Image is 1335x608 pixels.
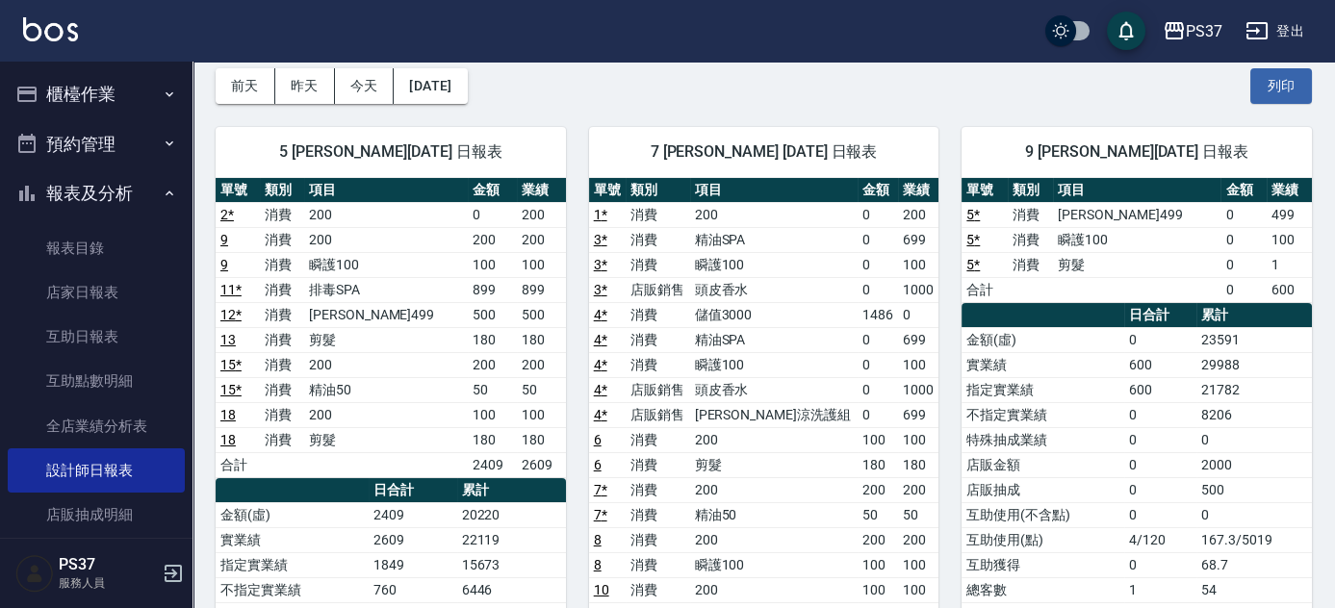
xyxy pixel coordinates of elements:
th: 業績 [898,178,938,203]
td: 180 [517,327,566,352]
td: 100 [898,252,938,277]
a: 費用分析表 [8,537,185,581]
td: 200 [517,227,566,252]
td: 消費 [626,352,690,377]
td: 100 [517,252,566,277]
td: 15673 [457,552,566,577]
th: 累計 [1196,303,1312,328]
td: 200 [517,202,566,227]
th: 金額 [468,178,517,203]
td: 500 [1196,477,1312,502]
td: 0 [1196,427,1312,452]
td: 0 [858,402,898,427]
td: [PERSON_NAME]涼洗護組 [690,402,858,427]
td: 100 [517,402,566,427]
td: 不指定實業績 [962,402,1124,427]
button: 預約管理 [8,119,185,169]
td: 0 [898,302,938,327]
td: 0 [858,227,898,252]
td: 合計 [962,277,1007,302]
td: 消費 [260,302,304,327]
td: 50 [468,377,517,402]
td: 消費 [626,252,690,277]
a: 店家日報表 [8,270,185,315]
a: 互助日報表 [8,315,185,359]
td: 200 [304,227,468,252]
td: 頭皮香水 [690,377,858,402]
td: 100 [468,402,517,427]
td: 500 [517,302,566,327]
td: 金額(虛) [216,502,369,527]
td: 消費 [260,277,304,302]
td: 50 [517,377,566,402]
th: 單號 [962,178,1007,203]
td: 200 [304,402,468,427]
td: 精油SPA [690,327,858,352]
th: 日合計 [369,478,457,503]
td: 金額(虛) [962,327,1124,352]
td: 特殊抽成業績 [962,427,1124,452]
td: 0 [1124,477,1196,502]
td: 消費 [260,202,304,227]
td: [PERSON_NAME]499 [304,302,468,327]
td: 68.7 [1196,552,1312,577]
td: 總客數 [962,577,1124,602]
td: 1849 [369,552,457,577]
a: 10 [594,582,609,597]
td: 消費 [1008,252,1053,277]
td: 100 [468,252,517,277]
a: 全店業績分析表 [8,404,185,448]
th: 單號 [216,178,260,203]
td: 0 [858,327,898,352]
td: 500 [468,302,517,327]
td: 互助獲得 [962,552,1124,577]
td: 消費 [260,427,304,452]
td: 50 [898,502,938,527]
td: 消費 [1008,202,1053,227]
td: 消費 [260,252,304,277]
th: 項目 [304,178,468,203]
td: 0 [1124,502,1196,527]
td: 消費 [626,427,690,452]
button: 報表及分析 [8,168,185,218]
td: 200 [690,202,858,227]
td: 200 [690,427,858,452]
td: 排毒SPA [304,277,468,302]
th: 單號 [589,178,626,203]
a: 報表目錄 [8,226,185,270]
td: 200 [858,527,898,552]
td: 600 [1124,377,1196,402]
td: 店販銷售 [626,277,690,302]
td: 2409 [369,502,457,527]
td: 180 [858,452,898,477]
td: 瞬護100 [1053,227,1221,252]
a: 店販抽成明細 [8,493,185,537]
td: 22119 [457,527,566,552]
td: 600 [1124,352,1196,377]
td: 1000 [898,377,938,402]
span: 9 [PERSON_NAME][DATE] 日報表 [985,142,1289,162]
td: 頭皮香水 [690,277,858,302]
td: 0 [1124,327,1196,352]
td: 0 [1220,227,1266,252]
button: save [1107,12,1145,50]
td: 實業績 [962,352,1124,377]
td: 54 [1196,577,1312,602]
td: 0 [1220,277,1266,302]
td: 200 [898,477,938,502]
a: 18 [220,432,236,447]
td: 消費 [1008,227,1053,252]
button: 今天 [335,68,395,104]
td: 180 [898,452,938,477]
td: 1486 [858,302,898,327]
td: 實業績 [216,527,369,552]
td: 100 [898,352,938,377]
td: 8206 [1196,402,1312,427]
button: PS37 [1155,12,1230,51]
td: 消費 [626,552,690,577]
td: 0 [1124,452,1196,477]
td: 0 [1220,202,1266,227]
td: 消費 [626,327,690,352]
td: 499 [1267,202,1312,227]
td: 1000 [898,277,938,302]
